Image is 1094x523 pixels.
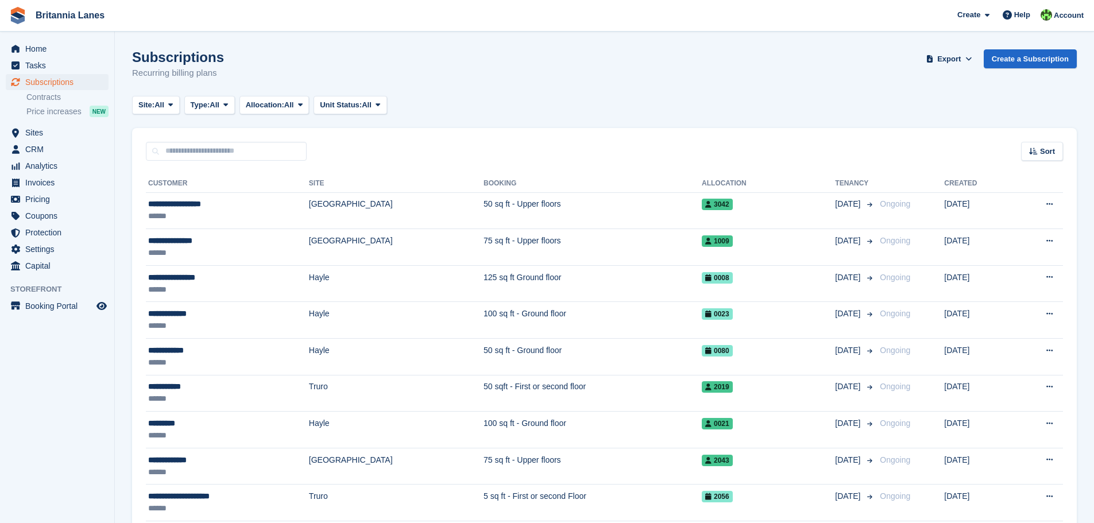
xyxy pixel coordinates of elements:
[880,236,910,245] span: Ongoing
[484,192,702,229] td: 50 sq ft - Upper floors
[184,96,235,115] button: Type: All
[702,455,733,466] span: 2043
[314,96,386,115] button: Unit Status: All
[880,419,910,428] span: Ongoing
[26,92,109,103] a: Contracts
[146,175,309,193] th: Customer
[835,454,863,466] span: [DATE]
[484,265,702,302] td: 125 sq ft Ground floor
[25,191,94,207] span: Pricing
[484,339,702,375] td: 50 sq ft - Ground floor
[835,381,863,393] span: [DATE]
[880,199,910,208] span: Ongoing
[309,175,484,193] th: Site
[6,41,109,57] a: menu
[25,241,94,257] span: Settings
[25,298,94,314] span: Booking Portal
[1014,9,1030,21] span: Help
[6,158,109,174] a: menu
[362,99,372,111] span: All
[835,490,863,502] span: [DATE]
[25,224,94,241] span: Protection
[25,57,94,73] span: Tasks
[835,344,863,357] span: [DATE]
[320,99,362,111] span: Unit Status:
[702,308,733,320] span: 0023
[6,175,109,191] a: menu
[25,208,94,224] span: Coupons
[702,175,835,193] th: Allocation
[835,308,863,320] span: [DATE]
[25,125,94,141] span: Sites
[880,455,910,464] span: Ongoing
[26,106,82,117] span: Price increases
[25,158,94,174] span: Analytics
[309,192,484,229] td: [GEOGRAPHIC_DATA]
[880,273,910,282] span: Ongoing
[6,208,109,224] a: menu
[6,191,109,207] a: menu
[26,105,109,118] a: Price increases NEW
[944,339,1012,375] td: [DATE]
[944,192,1012,229] td: [DATE]
[132,67,224,80] p: Recurring billing plans
[880,491,910,501] span: Ongoing
[210,99,219,111] span: All
[6,125,109,141] a: menu
[957,9,980,21] span: Create
[835,198,863,210] span: [DATE]
[309,448,484,485] td: [GEOGRAPHIC_DATA]
[484,302,702,339] td: 100 sq ft - Ground floor
[835,272,863,284] span: [DATE]
[484,448,702,485] td: 75 sq ft - Upper floors
[132,49,224,65] h1: Subscriptions
[6,57,109,73] a: menu
[484,175,702,193] th: Booking
[6,258,109,274] a: menu
[309,339,484,375] td: Hayle
[835,235,863,247] span: [DATE]
[835,175,875,193] th: Tenancy
[702,418,733,429] span: 0021
[944,375,1012,412] td: [DATE]
[31,6,109,25] a: Britannia Lanes
[702,345,733,357] span: 0080
[880,382,910,391] span: Ongoing
[1054,10,1084,21] span: Account
[944,485,1012,521] td: [DATE]
[484,412,702,448] td: 100 sq ft - Ground floor
[944,265,1012,302] td: [DATE]
[95,299,109,313] a: Preview store
[6,141,109,157] a: menu
[702,199,733,210] span: 3042
[702,235,733,247] span: 1009
[90,106,109,117] div: NEW
[284,99,294,111] span: All
[984,49,1077,68] a: Create a Subscription
[25,74,94,90] span: Subscriptions
[239,96,310,115] button: Allocation: All
[880,346,910,355] span: Ongoing
[309,412,484,448] td: Hayle
[484,375,702,412] td: 50 sqft - First or second floor
[944,302,1012,339] td: [DATE]
[835,417,863,429] span: [DATE]
[937,53,961,65] span: Export
[309,302,484,339] td: Hayle
[1041,9,1052,21] img: Robert Parr
[944,175,1012,193] th: Created
[702,381,733,393] span: 2019
[154,99,164,111] span: All
[944,412,1012,448] td: [DATE]
[9,7,26,24] img: stora-icon-8386f47178a22dfd0bd8f6a31ec36ba5ce8667c1dd55bd0f319d3a0aa187defe.svg
[6,74,109,90] a: menu
[246,99,284,111] span: Allocation:
[25,258,94,274] span: Capital
[25,175,94,191] span: Invoices
[309,485,484,521] td: Truro
[309,229,484,266] td: [GEOGRAPHIC_DATA]
[6,298,109,314] a: menu
[309,375,484,412] td: Truro
[25,41,94,57] span: Home
[138,99,154,111] span: Site:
